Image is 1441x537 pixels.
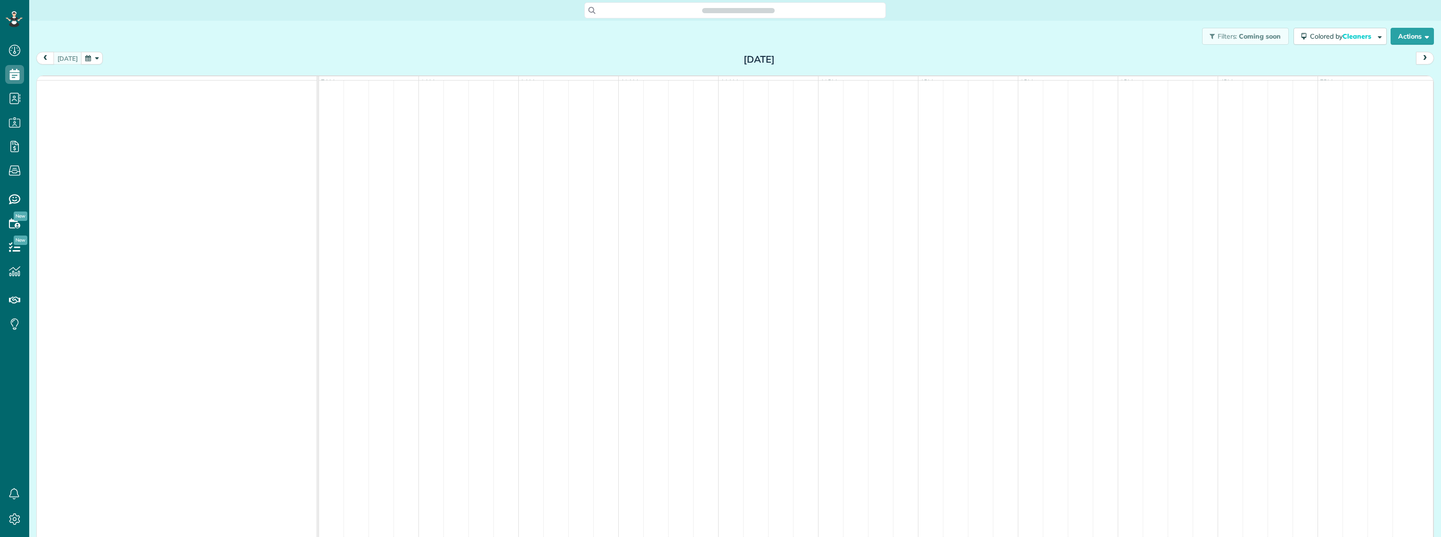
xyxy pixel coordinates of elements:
span: 1pm [918,78,935,86]
button: next [1416,52,1434,65]
span: 10am [619,78,640,86]
span: 2pm [1018,78,1035,86]
button: Colored byCleaners [1294,28,1387,45]
span: New [14,236,27,245]
span: 3pm [1118,78,1135,86]
span: 8am [419,78,436,86]
span: 12pm [819,78,839,86]
button: prev [36,52,54,65]
span: 7am [319,78,336,86]
button: [DATE] [53,52,82,65]
span: Coming soon [1239,32,1281,41]
span: 9am [519,78,536,86]
span: Search ZenMaid… [712,6,765,15]
span: Cleaners [1343,32,1373,41]
span: 5pm [1318,78,1335,86]
span: Colored by [1310,32,1375,41]
h2: [DATE] [700,54,818,65]
span: Filters: [1218,32,1237,41]
span: 11am [719,78,740,86]
button: Actions [1391,28,1434,45]
span: 4pm [1218,78,1235,86]
span: New [14,212,27,221]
